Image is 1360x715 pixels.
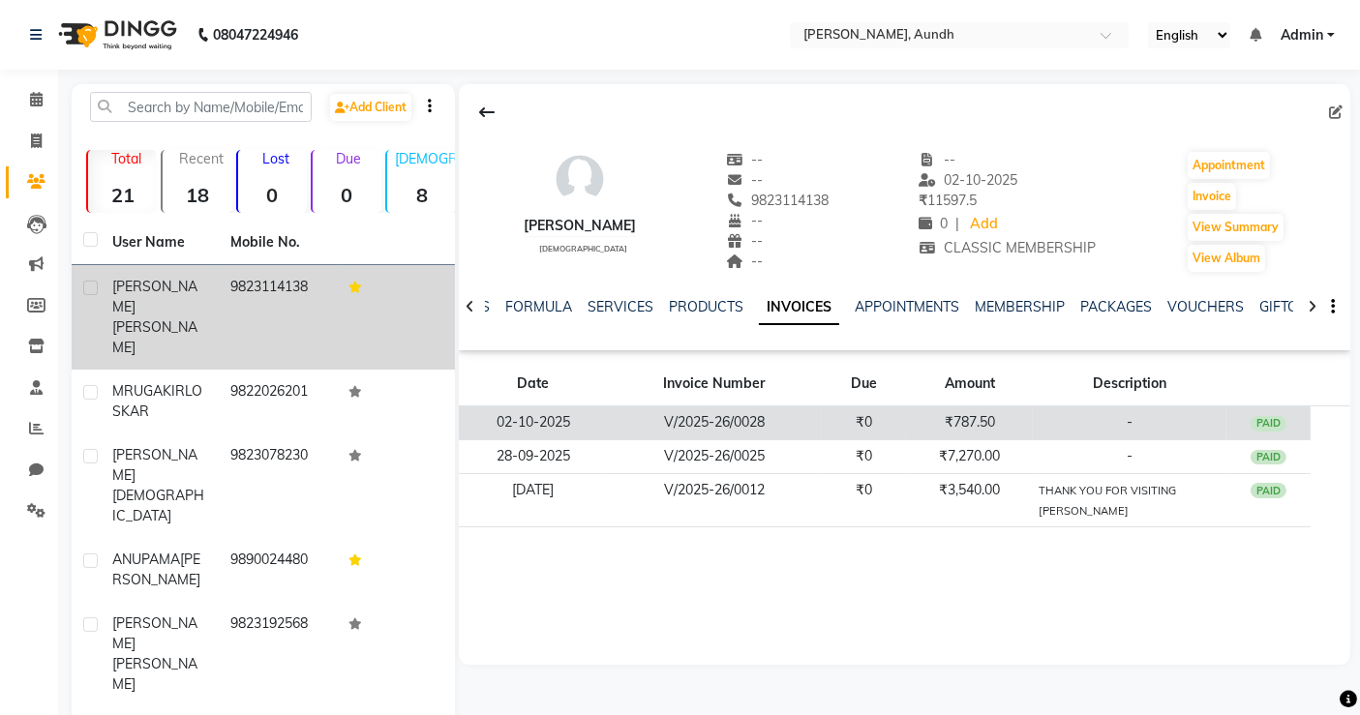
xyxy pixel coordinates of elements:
a: PRODUCTS [669,298,743,315]
td: ₹0 [822,439,907,473]
strong: 21 [88,183,157,207]
span: ANUPAMA [112,551,180,568]
td: 9890024480 [219,538,337,602]
a: INVOICES [759,290,839,325]
b: 08047224946 [213,8,298,62]
span: 9823114138 [726,192,829,209]
p: [DEMOGRAPHIC_DATA] [395,150,456,167]
td: ₹0 [822,406,907,440]
button: Invoice [1188,183,1236,210]
span: [PERSON_NAME] [112,278,197,315]
td: ₹3,540.00 [906,473,1033,527]
td: ₹7,270.00 [906,439,1033,473]
span: -- [726,151,763,168]
span: - [1127,447,1133,464]
span: | [955,214,959,234]
span: 0 [919,215,948,232]
th: Date [459,362,607,406]
p: Recent [170,150,231,167]
span: [DEMOGRAPHIC_DATA] [112,487,204,524]
a: GIFTCARDS [1259,298,1335,315]
a: VOUCHERS [1167,298,1244,315]
span: [DEMOGRAPHIC_DATA] [540,244,628,253]
p: Due [317,150,381,167]
img: avatar [551,150,609,208]
div: Back to Client [467,94,507,131]
span: [PERSON_NAME] [112,318,197,356]
th: Due [822,362,907,406]
span: - [1127,413,1133,431]
span: -- [726,253,763,270]
span: MRUGA [112,382,163,400]
a: Add Client [330,94,411,121]
button: View Summary [1188,214,1284,241]
td: V/2025-26/0012 [607,473,822,527]
th: Mobile No. [219,221,337,265]
span: [PERSON_NAME] [112,655,197,693]
td: ₹787.50 [906,406,1033,440]
span: -- [919,151,955,168]
span: -- [726,232,763,250]
td: ₹0 [822,473,907,527]
div: PAID [1251,450,1287,465]
a: PACKAGES [1080,298,1152,315]
span: 02-10-2025 [919,171,1017,189]
button: View Album [1188,245,1265,272]
td: 9823192568 [219,602,337,706]
td: 02-10-2025 [459,406,607,440]
strong: 0 [238,183,307,207]
a: Add [967,211,1001,238]
small: THANK YOU FOR VISITING [PERSON_NAME] [1039,484,1176,518]
strong: 18 [163,183,231,207]
span: -- [726,212,763,229]
span: [PERSON_NAME] [112,614,197,652]
td: 28-09-2025 [459,439,607,473]
a: APPOINTMENTS [855,298,959,315]
div: PAID [1251,416,1287,432]
th: User Name [101,221,219,265]
strong: 8 [387,183,456,207]
a: FORMULA [505,298,572,315]
p: Total [96,150,157,167]
td: 9822026201 [219,370,337,433]
span: Admin [1281,25,1323,45]
span: CLASSIC MEMBERSHIP [919,239,1096,256]
span: [PERSON_NAME] [112,446,197,484]
div: [PERSON_NAME] [524,216,636,236]
img: logo [49,8,182,62]
td: 9823078230 [219,433,337,538]
div: PAID [1251,483,1287,498]
td: V/2025-26/0025 [607,439,822,473]
span: ₹ [919,192,927,209]
span: -- [726,171,763,189]
th: Description [1033,362,1226,406]
td: V/2025-26/0028 [607,406,822,440]
td: 9823114138 [219,265,337,370]
td: [DATE] [459,473,607,527]
th: Amount [906,362,1033,406]
a: SERVICES [588,298,653,315]
th: Invoice Number [607,362,822,406]
input: Search by Name/Mobile/Email/Code [90,92,312,122]
p: Lost [246,150,307,167]
span: 11597.5 [919,192,977,209]
button: Appointment [1188,152,1270,179]
a: MEMBERSHIP [975,298,1065,315]
strong: 0 [313,183,381,207]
